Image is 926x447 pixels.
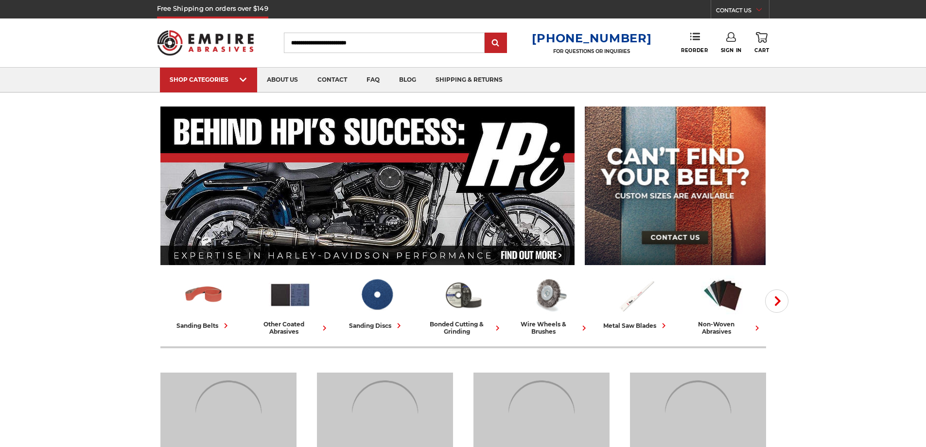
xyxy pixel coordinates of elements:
[510,321,589,335] div: wire wheels & brushes
[164,274,243,331] a: sanding belts
[683,321,762,335] div: non-woven abrasives
[442,274,485,316] img: Bonded Cutting & Grinding
[257,68,308,92] a: about us
[182,274,225,316] img: Sanding Belts
[754,32,769,54] a: Cart
[251,274,330,335] a: other coated abrasives
[683,274,762,335] a: non-woven abrasives
[603,321,669,331] div: metal saw blades
[615,274,658,316] img: Metal Saw Blades
[681,32,708,53] a: Reorder
[585,107,766,265] img: promo banner for custom belts.
[157,24,254,62] img: Empire Abrasives
[176,321,231,331] div: sanding belts
[389,68,426,92] a: blog
[170,76,247,83] div: SHOP CATEGORIES
[510,274,589,335] a: wire wheels & brushes
[721,47,742,54] span: Sign In
[160,107,575,265] img: Banner for an interview featuring Horsepower Inc who makes Harley performance upgrades featured o...
[754,47,769,54] span: Cart
[251,321,330,335] div: other coated abrasives
[349,321,404,331] div: sanding discs
[701,274,744,316] img: Non-woven Abrasives
[424,274,503,335] a: bonded cutting & grinding
[532,31,651,45] a: [PHONE_NUMBER]
[426,68,512,92] a: shipping & returns
[357,68,389,92] a: faq
[681,47,708,54] span: Reorder
[355,274,398,316] img: Sanding Discs
[597,274,676,331] a: metal saw blades
[765,289,788,313] button: Next
[424,321,503,335] div: bonded cutting & grinding
[528,274,571,316] img: Wire Wheels & Brushes
[716,5,769,18] a: CONTACT US
[269,274,312,316] img: Other Coated Abrasives
[308,68,357,92] a: contact
[532,48,651,54] p: FOR QUESTIONS OR INQUIRIES
[486,34,506,53] input: Submit
[337,274,416,331] a: sanding discs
